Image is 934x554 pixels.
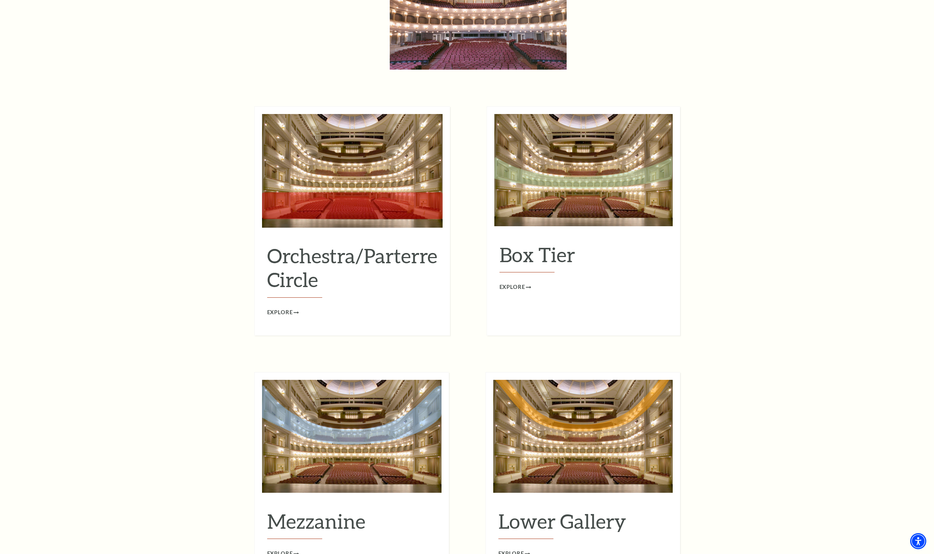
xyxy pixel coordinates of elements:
img: Mezzanine [262,380,441,493]
div: Accessibility Menu [910,533,926,549]
img: Box Tier [494,114,673,226]
h2: Box Tier [499,243,668,273]
h2: Lower Gallery [498,509,668,539]
img: Orchestra/Parterre Circle [262,114,443,228]
h2: Orchestra/Parterre Circle [267,244,437,298]
a: Explore [267,308,299,317]
h2: Mezzanine [267,509,436,539]
span: Explore [267,308,293,317]
span: Explore [499,283,525,292]
a: Explore [499,283,531,292]
img: Lower Gallery [493,380,673,493]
